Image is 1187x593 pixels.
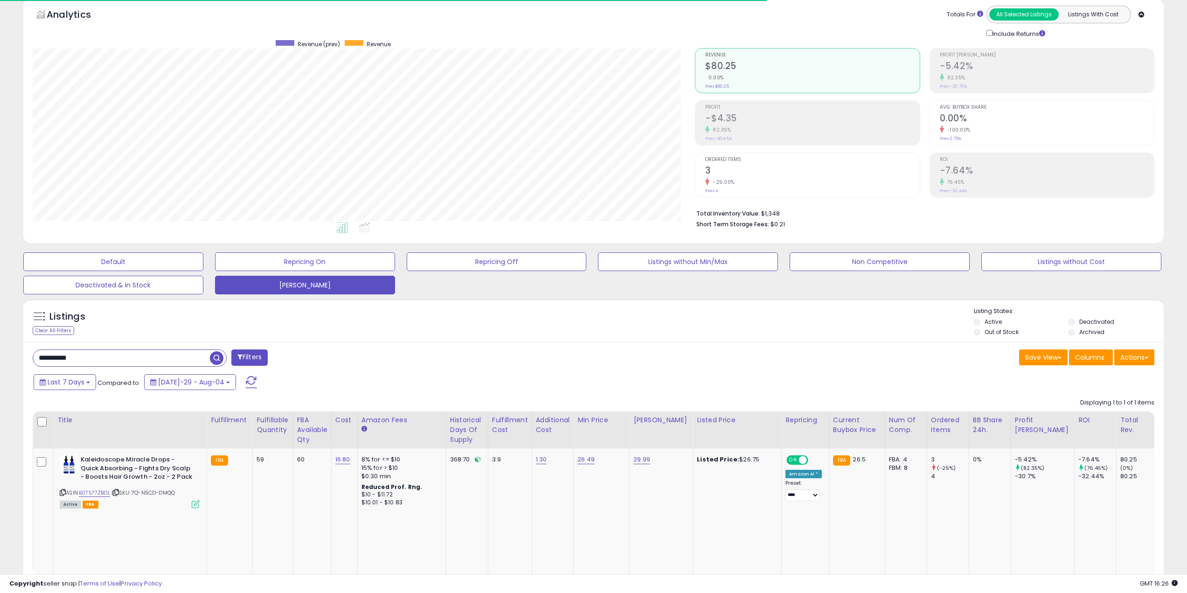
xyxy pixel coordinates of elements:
[981,252,1161,271] button: Listings without Cost
[705,105,919,110] span: Profit
[705,84,729,89] small: Prev: $80.25
[785,415,825,425] div: Repricing
[297,455,324,464] div: 60
[979,28,1056,39] div: Include Returns
[697,415,777,425] div: Listed Price
[211,455,228,466] small: FBA
[60,501,81,509] span: All listings currently available for purchase on Amazon
[940,113,1154,126] h2: 0.00%
[973,455,1004,464] div: 0%
[940,84,967,89] small: Prev: -30.70%
[47,8,109,23] h5: Analytics
[889,455,920,464] div: FBA: 4
[1120,415,1154,435] div: Total Rev.
[361,491,439,499] div: $10 - $11.72
[790,252,970,271] button: Non Competitive
[940,53,1154,58] span: Profit [PERSON_NAME]
[985,328,1019,336] label: Out of Stock
[705,113,919,126] h2: -$4.35
[1015,455,1074,464] div: -5.42%
[297,415,327,445] div: FBA Available Qty
[48,377,84,387] span: Last 7 Days
[944,74,965,81] small: 82.35%
[705,61,919,73] h2: $80.25
[361,483,423,491] b: Reduced Prof. Rng.
[705,188,718,194] small: Prev: 4
[361,415,442,425] div: Amazon Fees
[1058,8,1128,21] button: Listings With Cost
[97,378,140,387] span: Compared to:
[60,455,78,474] img: 41Cc05SY18L._SL40_.jpg
[536,415,570,435] div: Additional Cost
[60,455,200,507] div: ASIN:
[944,179,965,186] small: 76.45%
[1120,455,1158,464] div: 80.25
[361,499,439,507] div: $10.01 - $10.83
[633,415,689,425] div: [PERSON_NAME]
[705,157,919,162] span: Ordered Items
[973,415,1007,435] div: BB Share 24h.
[705,74,724,81] small: 0.00%
[931,415,965,435] div: Ordered Items
[709,179,735,186] small: -25.00%
[697,455,739,464] b: Listed Price:
[335,455,350,464] a: 16.80
[697,455,774,464] div: $26.75
[696,207,1147,218] li: $1,348
[361,425,367,433] small: Amazon Fees.
[9,579,43,588] strong: Copyright
[1078,472,1116,481] div: -32.44%
[1079,318,1114,326] label: Deactivated
[940,61,1154,73] h2: -5.42%
[1019,349,1068,365] button: Save View
[9,579,162,588] div: seller snap | |
[940,136,961,141] small: Prev: 2.75%
[257,455,285,464] div: 59
[367,40,391,48] span: Revenue
[974,307,1164,316] p: Listing States:
[298,40,340,48] span: Revenue (prev)
[1078,455,1116,464] div: -7.64%
[577,455,595,464] a: 26.49
[931,472,969,481] div: 4
[83,501,98,509] span: FBA
[80,579,119,588] a: Terms of Use
[944,126,971,133] small: -100.00%
[79,489,110,497] a: B07577ZBDL
[335,415,354,425] div: Cost
[940,188,967,194] small: Prev: -32.44%
[1078,415,1112,425] div: ROI
[985,318,1002,326] label: Active
[598,252,778,271] button: Listings without Min/Max
[833,455,850,466] small: FBA
[215,252,395,271] button: Repricing On
[1079,328,1104,336] label: Archived
[785,470,822,478] div: Amazon AI *
[33,326,74,335] div: Clear All Filters
[709,126,731,133] small: 82.35%
[889,415,923,435] div: Num of Comp.
[257,415,289,435] div: Fulfillable Quantity
[771,220,785,229] span: $0.21
[1080,398,1154,407] div: Displaying 1 to 1 of 1 items
[450,415,484,445] div: Historical Days Of Supply
[785,480,822,501] div: Preset:
[81,455,194,484] b: Kaleidoscope Miracle Drops - Quick Absorbing - Fights Dry Scalp - Boosts Hair Growth - 2oz - 2 Pack
[931,455,969,464] div: 3
[940,165,1154,178] h2: -7.64%
[158,377,224,387] span: [DATE]-29 - Aug-04
[407,252,587,271] button: Repricing Off
[787,456,799,464] span: ON
[1084,464,1108,472] small: (76.45%)
[49,310,85,323] h5: Listings
[1120,472,1158,481] div: 80.25
[144,374,236,390] button: [DATE]-29 - Aug-04
[705,136,732,141] small: Prev: -$24.64
[34,374,96,390] button: Last 7 Days
[361,464,439,472] div: 15% for > $10
[361,455,439,464] div: 8% for <= $10
[215,276,395,294] button: [PERSON_NAME]
[23,252,203,271] button: Default
[1015,415,1070,435] div: Profit [PERSON_NAME]
[696,209,760,217] b: Total Inventory Value:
